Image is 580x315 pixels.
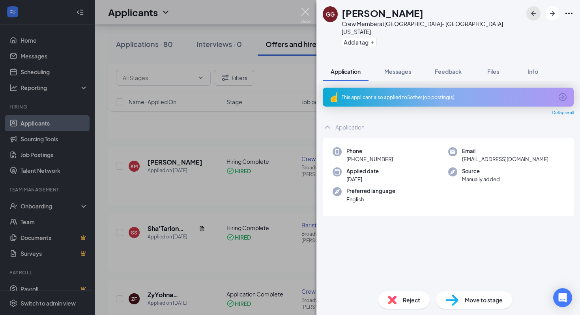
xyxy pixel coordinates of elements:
[342,38,377,46] button: PlusAdd a tag
[553,288,572,307] div: Open Intercom Messenger
[528,68,538,75] span: Info
[346,175,379,183] span: [DATE]
[462,147,548,155] span: Email
[465,296,503,304] span: Move to stage
[370,40,375,45] svg: Plus
[323,122,332,132] svg: ChevronUp
[462,175,500,183] span: Manually added
[342,94,553,101] div: This applicant also applied to 5 other job posting(s)
[545,6,559,21] button: ArrowRight
[346,187,395,195] span: Preferred language
[558,92,567,102] svg: ArrowCircle
[462,167,500,175] span: Source
[335,123,365,131] div: Application
[342,6,423,20] h1: [PERSON_NAME]
[346,167,379,175] span: Applied date
[342,20,522,36] div: Crew Member at [GEOGRAPHIC_DATA]- [GEOGRAPHIC_DATA] [US_STATE]
[487,68,499,75] span: Files
[526,6,541,21] button: ArrowLeftNew
[462,155,548,163] span: [EMAIL_ADDRESS][DOMAIN_NAME]
[346,195,395,203] span: English
[548,9,557,18] svg: ArrowRight
[564,9,574,18] svg: Ellipses
[403,296,420,304] span: Reject
[326,10,335,18] div: GG
[331,68,361,75] span: Application
[346,147,393,155] span: Phone
[552,110,574,116] span: Collapse all
[435,68,462,75] span: Feedback
[529,9,538,18] svg: ArrowLeftNew
[384,68,411,75] span: Messages
[346,155,393,163] span: [PHONE_NUMBER]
